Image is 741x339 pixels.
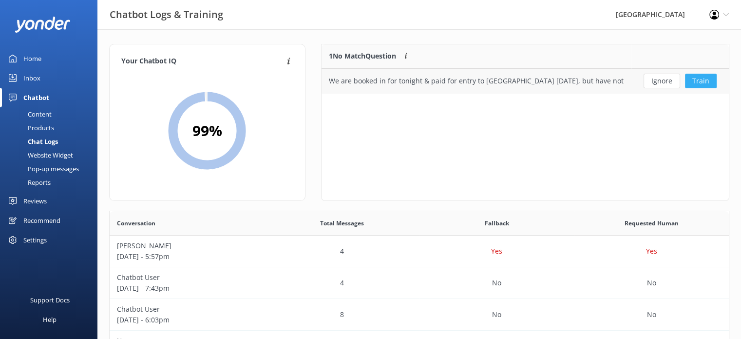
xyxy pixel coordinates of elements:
[110,236,729,267] div: row
[6,121,97,135] a: Products
[117,251,257,262] p: [DATE] - 5:57pm
[647,309,656,320] p: No
[6,162,97,176] a: Pop-up messages
[117,272,257,283] p: Chatbot User
[23,230,47,250] div: Settings
[329,76,624,86] div: We are booked in for tonight & paid for entry to [GEOGRAPHIC_DATA] [DATE], but have not recived a...
[117,283,257,294] p: [DATE] - 7:43pm
[23,49,41,68] div: Home
[329,51,396,61] p: 1 No Match Question
[6,107,97,121] a: Content
[6,148,73,162] div: Website Widget
[6,107,52,121] div: Content
[644,74,680,88] button: Ignore
[322,69,729,93] div: grid
[646,246,657,257] p: Yes
[6,162,79,176] div: Pop-up messages
[30,290,70,310] div: Support Docs
[6,135,97,148] a: Chat Logs
[23,68,40,88] div: Inbox
[6,176,97,189] a: Reports
[340,278,344,288] p: 4
[340,246,344,257] p: 4
[23,191,47,211] div: Reviews
[320,219,364,228] span: Total Messages
[685,74,717,88] button: Train
[23,88,49,107] div: Chatbot
[484,219,509,228] span: Fallback
[492,309,501,320] p: No
[110,7,223,22] h3: Chatbot Logs & Training
[15,17,71,33] img: yonder-white-logo.png
[625,219,679,228] span: Requested Human
[340,309,344,320] p: 8
[491,246,502,257] p: Yes
[6,135,58,148] div: Chat Logs
[117,315,257,325] p: [DATE] - 6:03pm
[647,278,656,288] p: No
[110,299,729,331] div: row
[6,121,54,135] div: Products
[6,148,97,162] a: Website Widget
[492,278,501,288] p: No
[192,119,222,142] h2: 99 %
[23,211,60,230] div: Recommend
[322,69,729,93] div: row
[117,304,257,315] p: Chatbot User
[117,240,257,251] p: [PERSON_NAME]
[121,56,284,67] h4: Your Chatbot IQ
[117,219,155,228] span: Conversation
[110,267,729,299] div: row
[43,310,57,329] div: Help
[6,176,51,189] div: Reports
